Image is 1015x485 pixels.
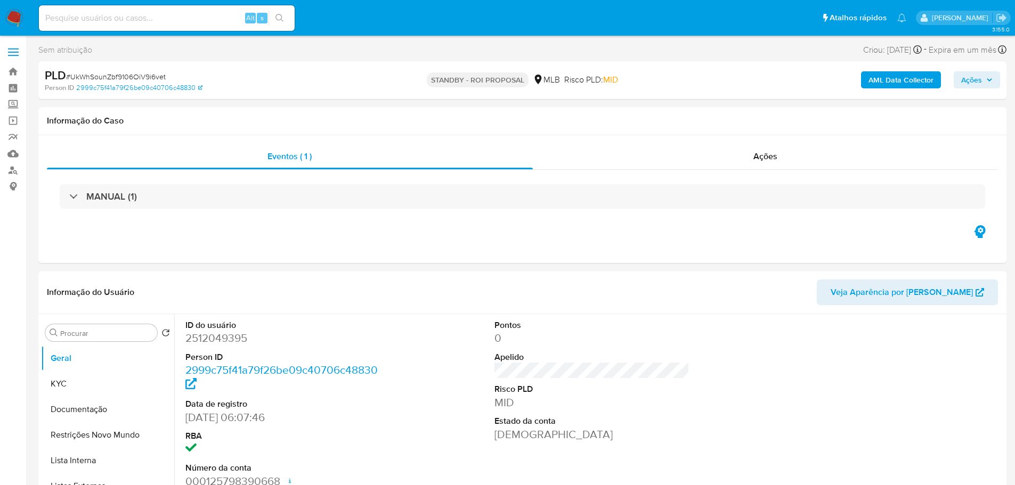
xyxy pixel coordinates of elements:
span: # UkWhSounZbf9106OiV9i6vet [66,71,166,82]
span: Veja Aparência por [PERSON_NAME] [831,280,973,305]
dt: Pontos [494,319,690,331]
a: Sair [996,12,1007,23]
button: AML Data Collector [861,71,941,88]
button: Documentação [41,397,174,422]
b: Person ID [45,83,74,93]
span: s [261,13,264,23]
a: 2999c75f41a79f26be09c40706c48830 [185,362,378,392]
div: MLB [533,74,560,86]
div: Criou: [DATE] [863,43,922,57]
a: 2999c75f41a79f26be09c40706c48830 [76,83,202,93]
span: MID [603,73,618,86]
dd: [DEMOGRAPHIC_DATA] [494,427,690,442]
span: Risco PLD: [564,74,618,86]
dt: Apelido [494,351,690,363]
input: Pesquise usuários ou casos... [39,11,295,25]
dt: Data de registro [185,398,381,410]
b: PLD [45,67,66,84]
dd: MID [494,395,690,410]
dd: [DATE] 06:07:46 [185,410,381,425]
span: Sem atribuição [38,44,92,56]
dt: Número da conta [185,462,381,474]
dt: Person ID [185,351,381,363]
p: lucas.portella@mercadolivre.com [932,13,992,23]
dt: Estado da conta [494,415,690,427]
h3: MANUAL (1) [86,191,137,202]
span: - [924,43,927,57]
button: Veja Aparência por [PERSON_NAME] [817,280,998,305]
b: AML Data Collector [868,71,933,88]
p: STANDBY - ROI PROPOSAL [427,72,529,87]
span: Expira em um mês [929,44,996,56]
span: Ações [961,71,982,88]
button: Restrições Novo Mundo [41,422,174,448]
button: search-icon [269,11,290,26]
button: Ações [954,71,1000,88]
input: Procurar [60,328,153,338]
dd: 2512049395 [185,331,381,346]
button: Lista Interna [41,448,174,473]
div: MANUAL (1) [60,184,985,209]
dt: Risco PLD [494,383,690,395]
span: Ações [753,150,777,162]
h1: Informação do Usuário [47,287,134,298]
button: KYC [41,371,174,397]
button: Geral [41,346,174,371]
h1: Informação do Caso [47,116,998,126]
dt: ID do usuário [185,319,381,331]
button: Retornar ao pedido padrão [161,328,170,340]
dd: 0 [494,331,690,346]
span: Alt [246,13,255,23]
a: Notificações [897,13,906,22]
span: Eventos ( 1 ) [267,150,312,162]
dt: RBA [185,430,381,442]
span: Atalhos rápidos [830,12,887,23]
button: Procurar [50,328,58,337]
